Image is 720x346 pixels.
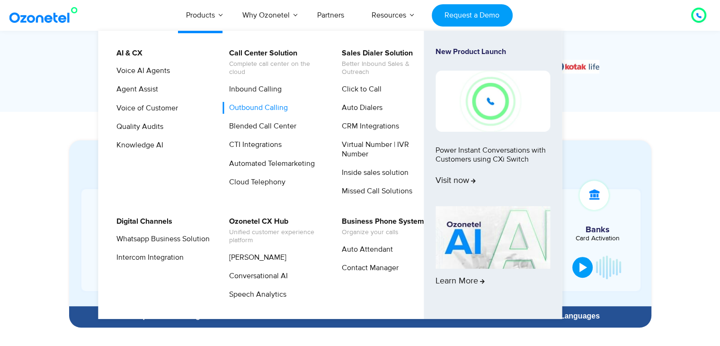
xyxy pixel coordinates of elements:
a: Agent Assist [110,83,160,95]
span: Unified customer experience platform [229,228,322,245]
div: Experience Our Voice AI Agents in Action [79,155,651,171]
h5: Real Estate [86,224,166,232]
a: Missed Call Solutions [336,185,414,197]
div: 5 / 6 [551,60,599,73]
a: Request a Demo [432,4,513,27]
a: Outbound Calling [223,102,289,114]
a: Quality Audits [110,121,165,133]
div: Site Visits [86,233,166,240]
a: Voice of Customer [110,102,179,114]
a: Knowledge AI [110,139,165,151]
a: Click to Call [336,83,383,95]
a: Conversational AI [223,270,289,282]
a: Inside sales solution [336,167,410,179]
span: Learn More [436,276,485,287]
span: Complete call center on the cloud [229,60,322,76]
a: Auto Dialers [336,102,384,114]
a: Cloud Telephony [223,176,287,188]
a: Whatsapp Business Solution [110,233,211,245]
div: Card Activation [560,235,636,242]
span: Visit now [436,176,476,186]
a: Virtual Number | IVR Number [336,139,436,160]
a: Digital Channels [110,216,174,228]
a: Intercom Integration [110,252,185,264]
a: Blended Call Center [223,120,298,132]
div: Hire Specialized AI Agents [74,312,263,320]
a: Learn More [436,206,550,303]
a: Speech Analytics [223,289,288,300]
a: CRM Integrations [336,120,400,132]
span: Better Inbound Sales & Outreach [342,60,435,76]
a: Contact Manager [336,262,400,274]
a: New Product LaunchPower Instant Conversations with Customers using CXi SwitchVisit now [436,47,550,202]
a: CTI Integrations [223,139,283,151]
a: Ozonetel CX HubUnified customer experience platform [223,216,324,246]
a: [PERSON_NAME] [223,252,288,264]
a: Automated Telemarketing [223,158,316,170]
img: AI [436,206,550,269]
img: Picture26.jpg [551,60,599,73]
a: Auto Attendant [336,244,394,255]
a: AI & CX [110,47,144,59]
a: Call Center SolutionComplete call center on the cloud [223,47,324,78]
h5: Banks [560,226,636,234]
a: Sales Dialer SolutionBetter Inbound Sales & Outreach [336,47,436,78]
a: Voice AI Agents [110,65,171,77]
span: Organize your calls [342,228,424,237]
a: Inbound Calling [223,83,283,95]
img: New-Project-17.png [436,71,550,131]
a: Business Phone SystemOrganize your calls [336,216,426,238]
